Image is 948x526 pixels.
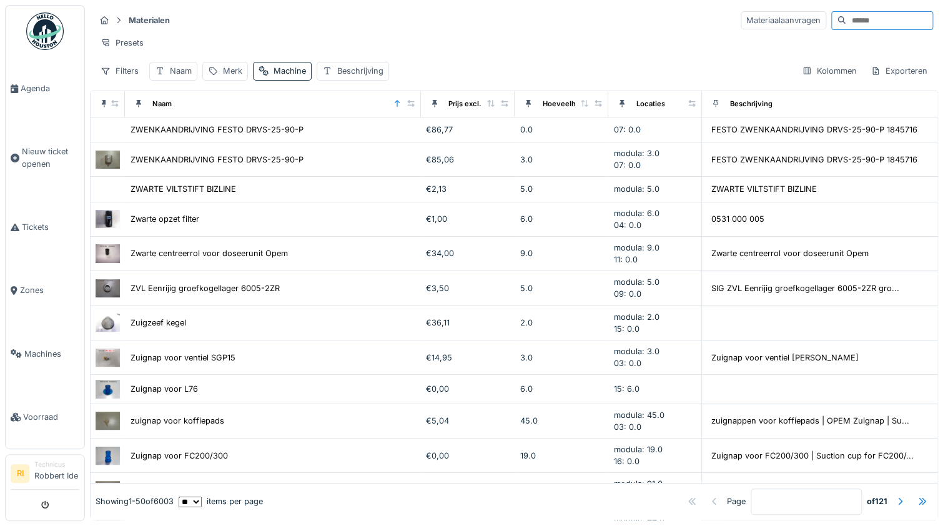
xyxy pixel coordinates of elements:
[223,65,242,77] div: Merk
[636,99,664,109] div: Locaties
[170,65,192,77] div: Naam
[426,183,510,195] div: €2,13
[613,243,659,252] span: modula: 9.0
[520,450,603,462] div: 19.0
[6,259,84,322] a: Zones
[613,347,659,356] span: modula: 3.0
[179,496,263,508] div: items per page
[711,154,917,166] div: FESTO ZWENKAANDRIJVING DRVS-25-90-P 1845716
[711,183,816,195] div: ZWARTE VILTSTIFT BIZLINE
[520,154,603,166] div: 3.0
[520,124,603,136] div: 0.0
[96,279,120,297] img: ZVL Eenrijig groefkogellager 6005-2ZR
[21,82,79,94] span: Agenda
[131,183,236,195] div: ZWARTE VILTSTIFT BIZLINE
[6,120,84,196] a: Nieuw ticket openen
[520,352,603,364] div: 3.0
[613,457,639,466] span: 16: 0.0
[274,65,306,77] div: Machine
[613,161,640,170] span: 07: 0.0
[613,209,659,218] span: modula: 6.0
[20,284,79,296] span: Zones
[613,479,662,489] span: modula: 91.0
[22,146,79,169] span: Nieuw ticket openen
[426,317,510,329] div: €36,11
[727,496,746,508] div: Page
[613,149,659,158] span: modula: 3.0
[337,65,383,77] div: Beschrijving
[34,460,79,469] div: Technicus
[426,154,510,166] div: €85,06
[6,322,84,385] a: Machines
[426,124,510,136] div: €86,77
[131,317,186,329] div: Zuigzeef kegel
[131,282,280,294] div: ZVL Eenrijig groefkogellager 6005-2ZR
[613,312,659,322] span: modula: 2.0
[96,380,120,398] img: Zuignap voor L76
[95,62,144,80] div: Filters
[152,99,172,109] div: Naam
[520,247,603,259] div: 9.0
[24,348,79,360] span: Machines
[426,247,510,259] div: €34,00
[711,415,909,427] div: zuignappen voor koffiepads | OPEM Zuignap | Su...
[23,411,79,423] span: Voorraad
[542,99,586,109] div: Hoeveelheid
[96,496,174,508] div: Showing 1 - 50 of 6003
[613,384,639,394] span: 15: 6.0
[613,410,664,420] span: modula: 45.0
[613,277,659,287] span: modula: 5.0
[711,213,764,225] div: 0531 000 005
[96,349,120,367] img: Zuignap voor ventiel SGP15
[741,11,826,29] div: Materiaalaanvragen
[95,34,149,52] div: Presets
[520,282,603,294] div: 5.0
[131,352,235,364] div: Zuignap voor ventiel SGP15
[520,317,603,329] div: 2.0
[96,447,120,465] img: Zuignap voor FC200/300
[131,154,304,166] div: ZWENKAANDRIJVING FESTO DRVS-25-90-P
[131,450,228,462] div: Zuignap voor FC200/300
[96,244,120,262] img: Zwarte centreerrol voor doseerunit Opem
[26,12,64,50] img: Badge_color-CXgf-gQk.svg
[613,324,639,334] span: 15: 0.0
[613,184,659,194] span: modula: 5.0
[613,289,641,299] span: 09: 0.0
[520,383,603,395] div: 6.0
[520,183,603,195] div: 5.0
[711,247,868,259] div: Zwarte centreerrol voor doseerunit Opem
[96,151,120,169] img: ZWENKAANDRIJVING FESTO DRVS-25-90-P
[131,415,224,427] div: zuignap voor koffiepads
[867,496,887,508] strong: of 121
[448,99,496,109] div: Prijs excl. btw
[96,314,120,332] img: Zuigzeef kegel
[711,450,913,462] div: Zuignap voor FC200/300 | Suction cup for FC200/...
[613,445,662,454] span: modula: 19.0
[426,450,510,462] div: €0,00
[124,14,175,26] strong: Materialen
[22,221,79,233] span: Tickets
[426,415,510,427] div: €5,04
[11,464,29,483] li: RI
[6,385,84,449] a: Voorraad
[96,481,120,499] img: Zuignap V30
[613,422,641,432] span: 03: 0.0
[711,124,917,136] div: FESTO ZWENKAANDRIJVING DRVS-25-90-P 1845716
[131,247,288,259] div: Zwarte centreerrol voor doseerunit Opem
[426,383,510,395] div: €0,00
[711,282,899,294] div: SIG ZVL Eenrijig groefkogellager 6005-2ZR gro...
[426,282,510,294] div: €3,50
[520,415,603,427] div: 45.0
[520,213,603,225] div: 6.0
[6,196,84,259] a: Tickets
[729,99,772,109] div: Beschrijving
[711,352,858,364] div: Zuignap voor ventiel [PERSON_NAME]
[613,255,637,264] span: 11: 0.0
[11,460,79,490] a: RI TechnicusRobbert Ide
[6,57,84,120] a: Agenda
[796,62,862,80] div: Kolommen
[131,383,198,395] div: Zuignap voor L76
[613,221,641,230] span: 04: 0.0
[426,352,510,364] div: €14,95
[96,412,120,430] img: zuignap voor koffiepads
